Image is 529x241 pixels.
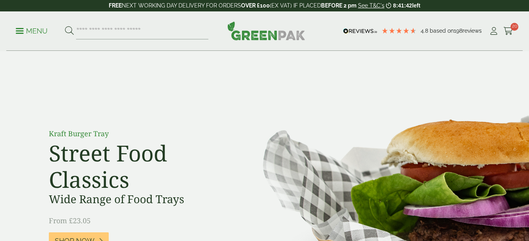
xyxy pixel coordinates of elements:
a: 20 [503,25,513,37]
div: 4.79 Stars [381,27,417,34]
h3: Wide Range of Food Trays [49,193,226,206]
i: Cart [503,27,513,35]
a: Menu [16,26,48,34]
strong: OVER £100 [241,2,270,9]
span: From £23.05 [49,216,91,225]
p: Menu [16,26,48,36]
span: 20 [510,23,518,31]
strong: BEFORE 2 pm [321,2,356,9]
span: 8:41:42 [393,2,412,9]
p: Kraft Burger Tray [49,128,226,139]
a: See T&C's [358,2,384,9]
img: GreenPak Supplies [227,21,305,40]
img: REVIEWS.io [343,28,377,34]
i: My Account [489,27,499,35]
span: Based on [430,28,454,34]
span: 198 [454,28,462,34]
h2: Street Food Classics [49,140,226,193]
span: reviews [462,28,482,34]
span: left [412,2,420,9]
span: 4.8 [421,28,430,34]
strong: FREE [109,2,122,9]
